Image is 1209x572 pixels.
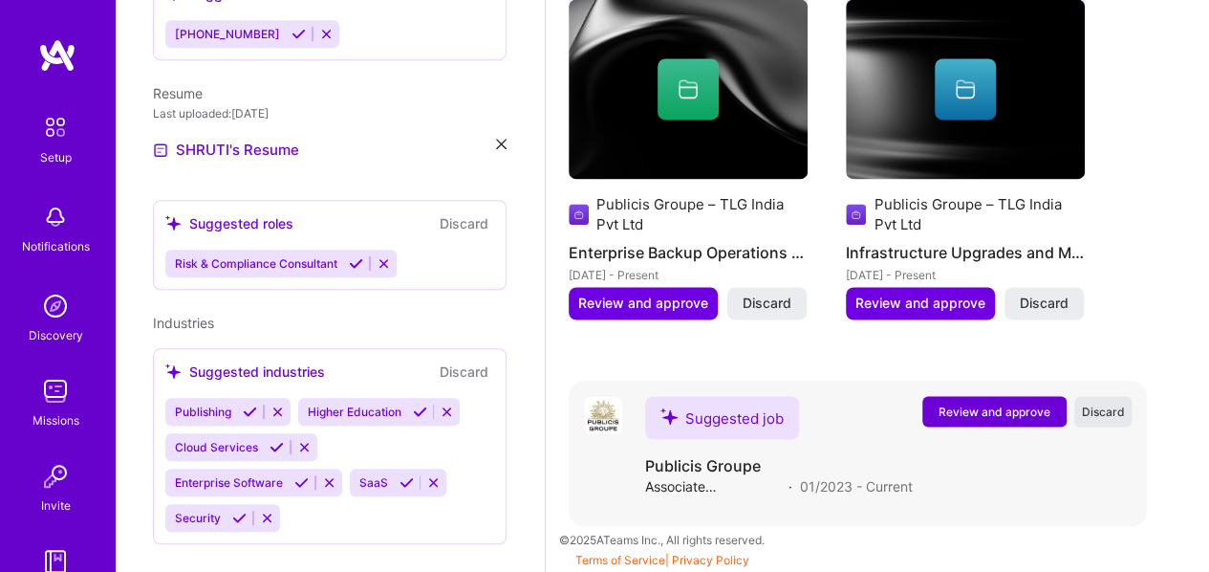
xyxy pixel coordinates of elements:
i: Reject [297,440,312,454]
a: Terms of Service [575,552,665,566]
i: Reject [260,511,274,525]
span: [PHONE_NUMBER] [175,27,280,41]
button: Review and approve [569,287,718,319]
button: Discard [434,212,494,234]
i: Reject [377,256,391,271]
div: Publicis Groupe – TLG India Pvt Ltd [874,194,1085,234]
button: Discard [1004,287,1084,319]
span: · [788,475,792,495]
button: Review and approve [922,396,1067,427]
div: Discovery [29,325,83,345]
span: Discard [1020,294,1069,313]
div: Setup [40,147,72,167]
img: teamwork [36,372,75,410]
span: | [575,552,749,566]
span: Higher Education [308,405,401,419]
span: Review and approve [578,294,708,313]
img: Company logo [569,203,589,226]
img: Invite [36,457,75,495]
span: Publishing [175,405,231,419]
img: Resume [153,143,168,158]
span: Risk & Compliance Consultant [175,256,337,271]
i: Accept [243,405,257,419]
span: Review and approve [939,403,1050,419]
span: Discard [1082,403,1125,419]
span: Cloud Services [175,440,258,454]
img: discovery [36,287,75,325]
div: Invite [41,495,71,516]
i: Reject [426,475,441,490]
span: 01/2023 - Current [800,475,913,495]
img: Company logo [846,203,866,226]
i: Reject [440,405,454,419]
span: Associate Infrastructure [645,475,781,495]
i: icon SuggestedTeams [165,215,182,231]
i: Accept [270,440,284,454]
span: Discard [743,294,791,313]
h4: Publicis Groupe [645,454,913,475]
i: icon SuggestedTeams [165,363,182,380]
img: Company logo [584,396,622,434]
i: Accept [413,405,427,419]
i: icon Close [496,139,507,149]
div: Publicis Groupe – TLG India Pvt Ltd [596,194,808,234]
i: Reject [322,475,336,490]
i: Reject [319,27,334,41]
span: Enterprise Software [175,475,283,490]
img: setup [35,107,76,147]
a: Privacy Policy [672,552,749,566]
div: [DATE] - Present [846,265,1085,285]
div: Notifications [22,236,90,256]
button: Review and approve [846,287,995,319]
i: Accept [291,27,306,41]
div: © 2025 ATeams Inc., All rights reserved. [115,515,1209,562]
div: Suggested job [645,396,799,439]
span: Resume [153,85,203,101]
i: Accept [232,511,247,525]
i: Accept [399,475,414,490]
img: logo [38,38,76,73]
i: Reject [270,405,285,419]
button: Discard [1074,396,1132,427]
button: Discard [727,287,807,319]
img: bell [36,198,75,236]
div: Last uploaded: [DATE] [153,103,507,123]
h4: Enterprise Backup Operations Management [569,240,808,265]
div: [DATE] - Present [569,265,808,285]
i: icon SuggestedTeams [660,407,678,425]
a: SHRUTI's Resume [153,139,299,162]
i: Accept [294,475,309,490]
div: Suggested roles [165,213,293,233]
span: SaaS [359,475,388,490]
div: Missions [32,410,79,430]
span: Review and approve [855,294,985,313]
span: Industries [153,315,214,331]
h4: Infrastructure Upgrades and Maintenance [846,240,1085,265]
span: Security [175,511,221,525]
i: Accept [349,256,363,271]
div: Suggested industries [165,362,325,382]
button: Discard [434,361,494,383]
